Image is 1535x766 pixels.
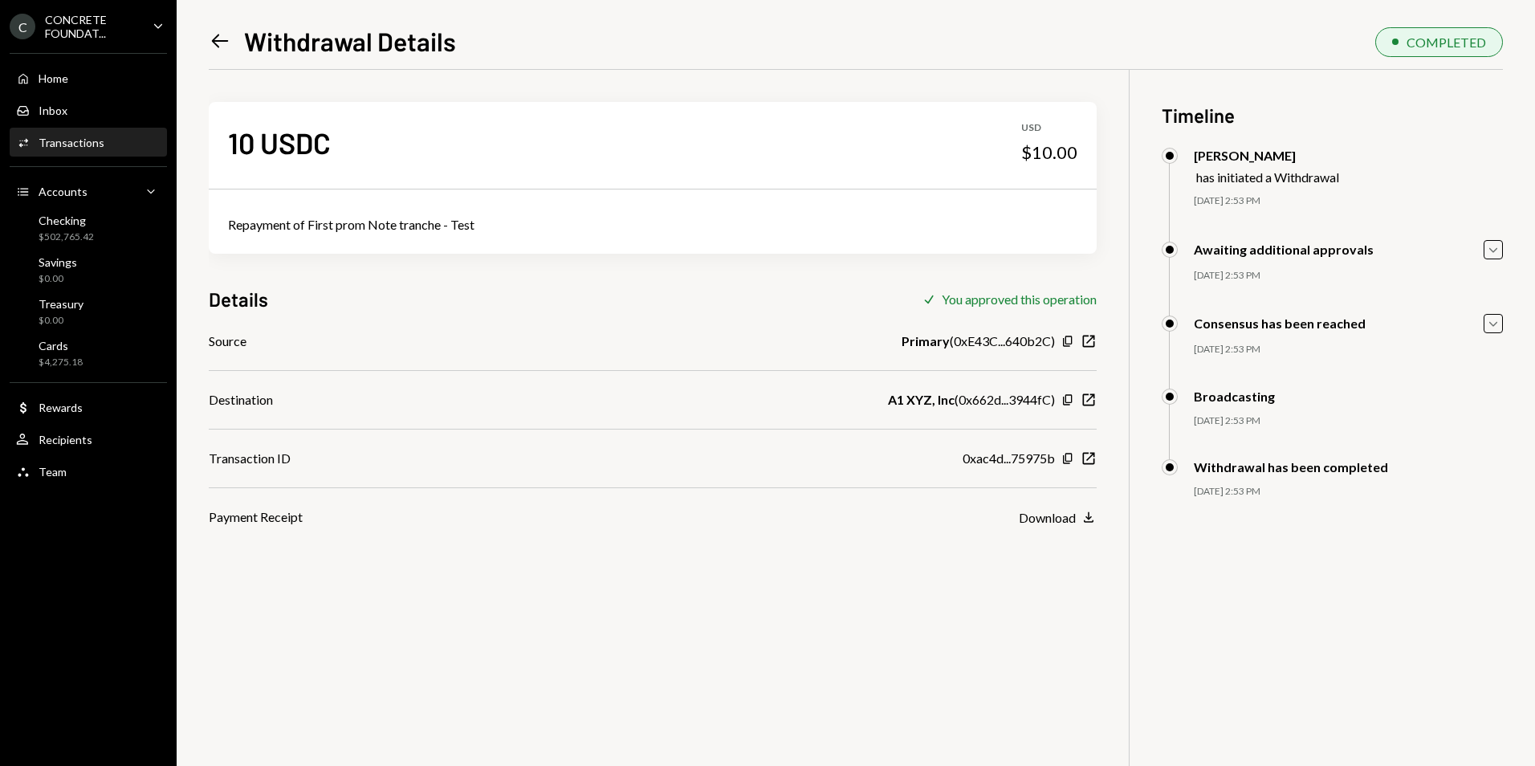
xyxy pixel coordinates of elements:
[209,332,246,351] div: Source
[1162,102,1503,128] h3: Timeline
[39,136,104,149] div: Transactions
[1019,509,1097,527] button: Download
[45,13,140,40] div: CONCRETE FOUNDAT...
[39,230,94,244] div: $502,765.42
[1194,343,1503,357] div: [DATE] 2:53 PM
[39,255,77,269] div: Savings
[1194,269,1503,283] div: [DATE] 2:53 PM
[1194,459,1388,475] div: Withdrawal has been completed
[888,390,955,409] b: A1 XYZ, Inc
[10,425,167,454] a: Recipients
[963,449,1055,468] div: 0xac4d...75975b
[39,433,92,446] div: Recipients
[888,390,1055,409] div: ( 0x662d...3944fC )
[1019,510,1076,525] div: Download
[1194,194,1503,208] div: [DATE] 2:53 PM
[228,124,331,161] div: 10 USDC
[1021,141,1077,164] div: $10.00
[10,14,35,39] div: C
[1194,242,1374,257] div: Awaiting additional approvals
[10,457,167,486] a: Team
[209,286,268,312] h3: Details
[39,214,94,227] div: Checking
[39,185,88,198] div: Accounts
[39,465,67,479] div: Team
[10,177,167,206] a: Accounts
[1196,169,1339,185] div: has initiated a Withdrawal
[39,71,68,85] div: Home
[10,209,167,247] a: Checking$502,765.42
[1194,148,1339,163] div: [PERSON_NAME]
[1194,316,1366,331] div: Consensus has been reached
[1407,35,1486,50] div: COMPLETED
[209,390,273,409] div: Destination
[10,251,167,289] a: Savings$0.00
[10,393,167,422] a: Rewards
[902,332,1055,351] div: ( 0xE43C...640b2C )
[228,215,1077,234] div: Repayment of First prom Note tranche - Test
[902,332,950,351] b: Primary
[39,314,83,328] div: $0.00
[209,507,303,527] div: Payment Receipt
[942,291,1097,307] div: You approved this operation
[209,449,291,468] div: Transaction ID
[39,401,83,414] div: Rewards
[39,339,83,352] div: Cards
[39,272,77,286] div: $0.00
[1194,414,1503,428] div: [DATE] 2:53 PM
[10,96,167,124] a: Inbox
[10,292,167,331] a: Treasury$0.00
[1194,485,1503,499] div: [DATE] 2:53 PM
[10,334,167,373] a: Cards$4,275.18
[244,25,456,57] h1: Withdrawal Details
[10,128,167,157] a: Transactions
[39,104,67,117] div: Inbox
[10,63,167,92] a: Home
[1194,389,1275,404] div: Broadcasting
[39,356,83,369] div: $4,275.18
[1021,121,1077,135] div: USD
[39,297,83,311] div: Treasury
